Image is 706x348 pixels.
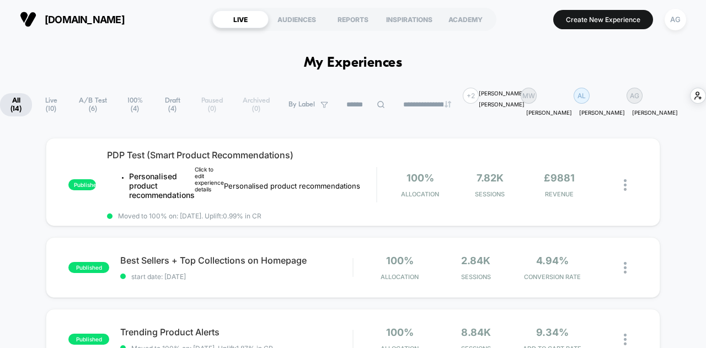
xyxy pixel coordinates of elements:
span: REVENUE [527,190,591,198]
button: AG [661,8,689,31]
span: 8.84k [461,326,491,338]
img: close [624,262,627,274]
div: INSPIRATIONS [381,10,437,28]
div: ACADEMY [437,10,494,28]
img: end [445,101,451,108]
span: A/B Test ( 6 ) [71,93,116,116]
p: AL [577,92,586,100]
span: Best Sellers + Top Collections on Homepage [120,255,352,266]
span: start date: [DATE] [120,272,352,281]
span: 100% [386,326,414,338]
p: MW [522,92,535,100]
h1: My Experiences [304,55,403,71]
p: [PERSON_NAME] [579,109,625,116]
span: 7.82k [477,172,504,184]
span: Draft ( 4 ) [154,93,190,116]
div: [PERSON_NAME] [PERSON_NAME] [479,88,525,110]
div: + 2 [463,88,479,104]
span: 9.34% [536,326,569,338]
span: published [68,262,109,273]
span: [DOMAIN_NAME] [45,14,125,25]
span: Personalised product recommendations [224,181,360,190]
span: published [68,334,109,345]
p: [PERSON_NAME] [632,109,678,116]
span: Allocation [401,190,439,198]
span: Allocation [381,273,419,281]
span: 100% [407,172,434,184]
div: AUDIENCES [269,10,325,28]
span: Trending Product Alerts [120,326,352,338]
div: REPORTS [325,10,381,28]
span: 2.84k [461,255,490,266]
span: 100% ( 4 ) [117,93,153,116]
p: [PERSON_NAME] [526,109,572,116]
img: close [624,179,627,191]
span: Moved to 100% on: [DATE] . Uplift: 0.99% in CR [118,212,261,220]
img: Visually logo [20,11,36,28]
span: 4.94% [536,255,569,266]
span: Live ( 10 ) [34,93,68,116]
span: CONVERSION RATE [517,273,587,281]
span: 100% [386,255,414,266]
div: AG [665,9,686,30]
img: close [624,334,627,345]
p: AG [630,92,639,100]
button: [DOMAIN_NAME] [17,10,128,28]
span: £9881 [544,172,575,184]
span: PDP Test (Smart Product Recommendations) [107,149,376,160]
button: Create New Experience [553,10,653,29]
div: Click to edit experience details [195,166,224,205]
div: LIVE [212,10,269,28]
span: By Label [288,100,315,109]
span: Personalised product recommendations [129,172,195,200]
span: published [68,179,96,190]
span: Sessions [441,273,511,281]
span: Sessions [458,190,522,198]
